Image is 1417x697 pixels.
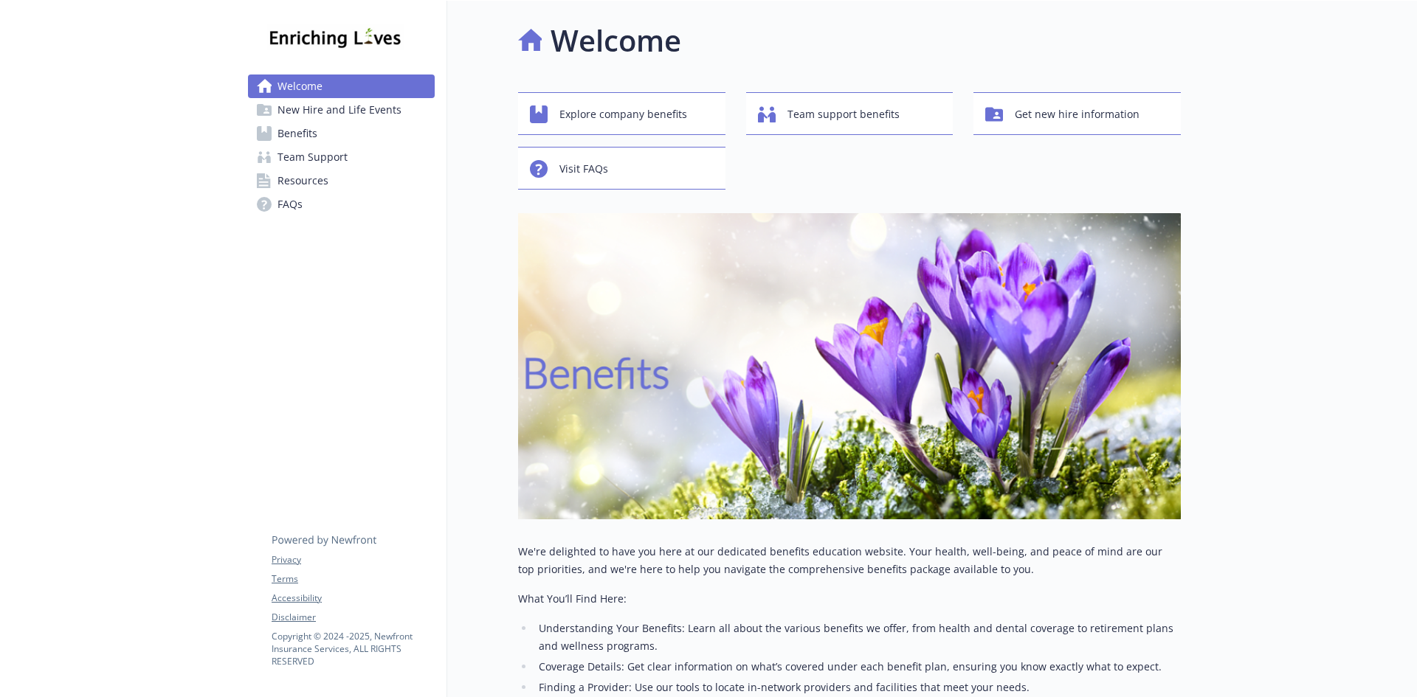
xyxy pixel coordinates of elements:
a: FAQs [248,193,435,216]
span: Visit FAQs [559,155,608,183]
img: overview page banner [518,213,1181,519]
span: New Hire and Life Events [277,98,401,122]
h1: Welcome [551,18,681,63]
span: Benefits [277,122,317,145]
span: Get new hire information [1015,100,1140,128]
span: FAQs [277,193,303,216]
a: Benefits [248,122,435,145]
p: We're delighted to have you here at our dedicated benefits education website. Your health, well-b... [518,543,1181,578]
a: Privacy [272,553,434,566]
a: New Hire and Life Events [248,98,435,122]
button: Get new hire information [973,92,1181,135]
button: Visit FAQs [518,147,725,190]
li: Finding a Provider: Use our tools to locate in-network providers and facilities that meet your ne... [534,679,1181,696]
span: Explore company benefits [559,100,687,128]
p: What You’ll Find Here: [518,590,1181,608]
button: Explore company benefits [518,92,725,135]
span: Team support benefits [787,100,900,128]
a: Terms [272,572,434,586]
a: Accessibility [272,592,434,605]
a: Disclaimer [272,611,434,624]
span: Team Support [277,145,348,169]
button: Team support benefits [746,92,954,135]
a: Team Support [248,145,435,169]
a: Resources [248,169,435,193]
li: Understanding Your Benefits: Learn all about the various benefits we offer, from health and denta... [534,620,1181,655]
span: Resources [277,169,328,193]
li: Coverage Details: Get clear information on what’s covered under each benefit plan, ensuring you k... [534,658,1181,676]
a: Welcome [248,74,435,98]
span: Welcome [277,74,323,98]
p: Copyright © 2024 - 2025 , Newfront Insurance Services, ALL RIGHTS RESERVED [272,630,434,667]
